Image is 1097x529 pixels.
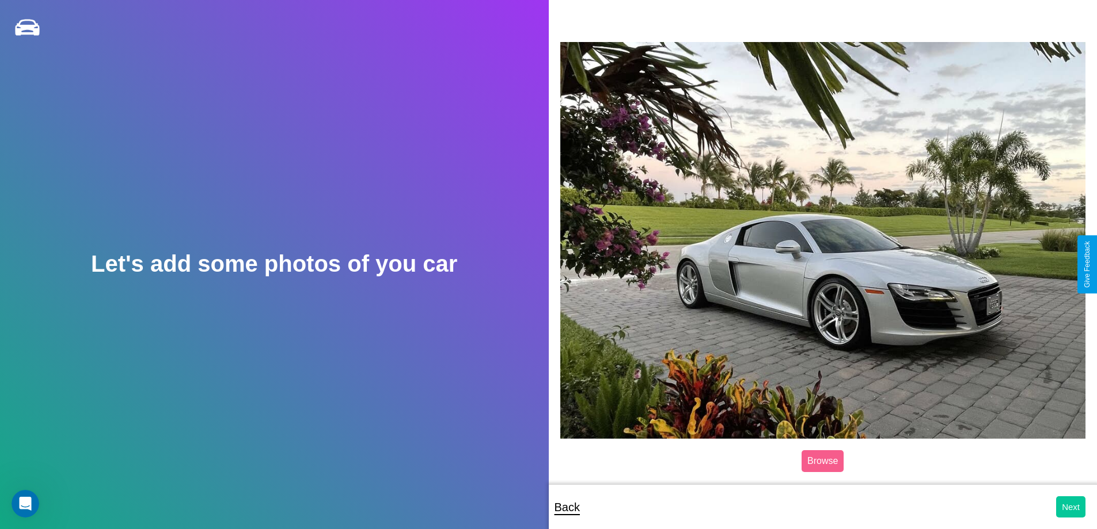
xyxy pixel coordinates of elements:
[555,497,580,517] p: Back
[1083,241,1091,288] div: Give Feedback
[12,490,39,517] iframe: Intercom live chat
[91,251,457,277] h2: Let's add some photos of you car
[802,450,844,472] label: Browse
[1056,496,1085,517] button: Next
[560,42,1086,438] img: posted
